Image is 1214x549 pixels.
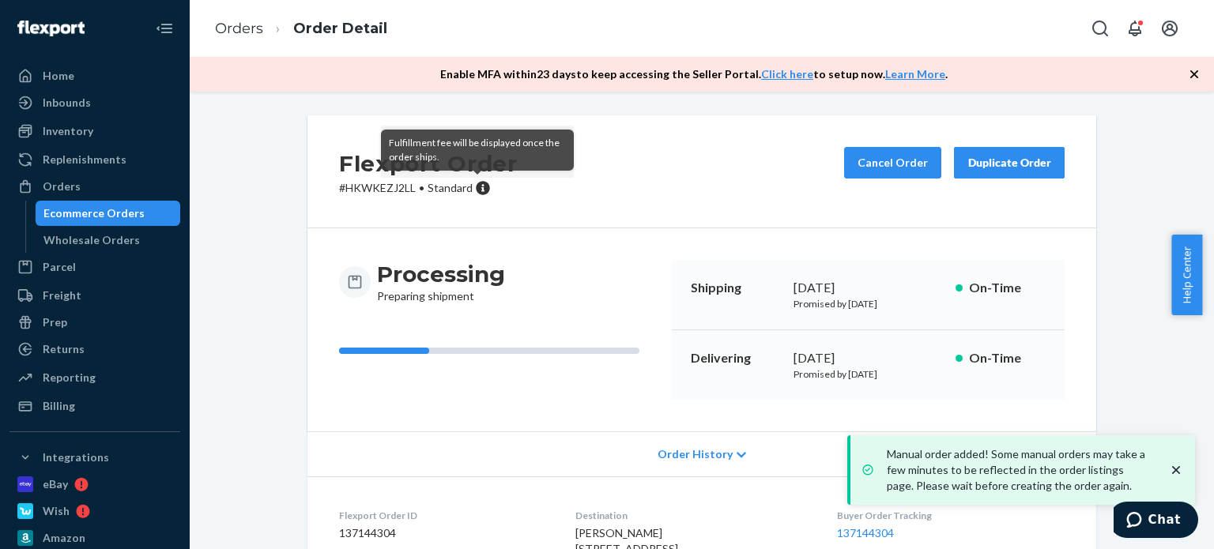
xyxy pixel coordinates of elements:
[43,341,85,357] div: Returns
[9,393,180,419] a: Billing
[658,446,733,462] span: Order History
[844,147,941,179] button: Cancel Order
[43,95,91,111] div: Inbounds
[794,349,943,367] div: [DATE]
[389,136,566,164] div: Fulfillment fee will be displayed once the order ships.
[43,259,76,275] div: Parcel
[428,181,473,194] span: Standard
[9,90,180,115] a: Inbounds
[1171,235,1202,315] button: Help Center
[691,279,781,297] p: Shipping
[1154,13,1186,44] button: Open account menu
[9,118,180,144] a: Inventory
[293,20,387,37] a: Order Detail
[339,180,518,196] p: # HKWKEZJ2LL
[43,179,81,194] div: Orders
[43,476,68,492] div: eBay
[377,260,505,304] div: Preparing shipment
[969,279,1046,297] p: On-Time
[9,310,180,335] a: Prep
[575,509,811,522] dt: Destination
[215,20,263,37] a: Orders
[149,13,180,44] button: Close Navigation
[202,6,400,52] ol: breadcrumbs
[837,509,1065,522] dt: Buyer Order Tracking
[969,349,1046,367] p: On-Time
[43,370,96,385] div: Reporting
[691,349,781,367] p: Delivering
[43,152,126,167] div: Replenishments
[1168,462,1184,478] svg: close toast
[43,232,140,248] div: Wholesale Orders
[9,365,180,390] a: Reporting
[17,21,85,36] img: Flexport logo
[9,337,180,362] a: Returns
[419,181,424,194] span: •
[1119,13,1151,44] button: Open notifications
[954,147,1065,179] button: Duplicate Order
[794,297,943,310] p: Promised by [DATE]
[9,283,180,308] a: Freight
[794,279,943,297] div: [DATE]
[9,63,180,88] a: Home
[885,67,945,81] a: Learn More
[377,260,505,288] h3: Processing
[440,66,948,82] p: Enable MFA within 23 days to keep accessing the Seller Portal. to setup now. .
[43,68,74,84] div: Home
[9,174,180,199] a: Orders
[9,445,180,470] button: Integrations
[1084,13,1116,44] button: Open Search Box
[36,201,181,226] a: Ecommerce Orders
[9,472,180,497] a: eBay
[837,526,894,540] a: 137144304
[36,227,181,253] a: Wholesale Orders
[43,205,145,221] div: Ecommerce Orders
[43,398,75,414] div: Billing
[43,530,85,546] div: Amazon
[43,503,70,519] div: Wish
[339,525,550,541] dd: 137144304
[1114,502,1198,541] iframe: Opens a widget where you can chat to one of our agents
[967,155,1051,171] div: Duplicate Order
[43,314,67,330] div: Prep
[9,147,180,172] a: Replenishments
[339,147,518,180] h2: Flexport Order
[43,288,81,303] div: Freight
[761,67,813,81] a: Click here
[43,449,109,465] div: Integrations
[43,123,93,139] div: Inventory
[9,254,180,280] a: Parcel
[9,498,180,524] a: Wish
[794,367,943,381] p: Promised by [DATE]
[887,446,1152,494] p: Manual order added! Some manual orders may take a few minutes to be reflected in the order listin...
[339,509,550,522] dt: Flexport Order ID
